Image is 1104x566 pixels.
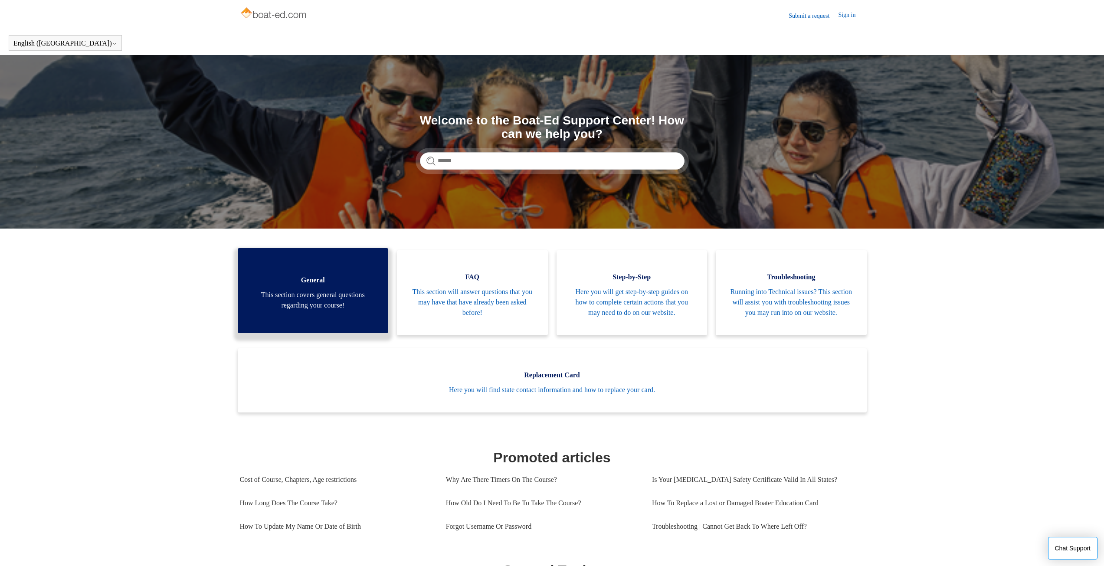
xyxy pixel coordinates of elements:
a: Troubleshooting | Cannot Get Back To Where Left Off? [652,515,858,538]
a: Step-by-Step Here you will get step-by-step guides on how to complete certain actions that you ma... [557,250,708,335]
a: How To Replace a Lost or Damaged Boater Education Card [652,491,858,515]
span: Here you will get step-by-step guides on how to complete certain actions that you may need to do ... [570,287,695,318]
h1: Promoted articles [240,447,865,468]
span: Running into Technical issues? This section will assist you with troubleshooting issues you may r... [729,287,854,318]
a: Replacement Card Here you will find state contact information and how to replace your card. [238,348,867,412]
a: Why Are There Timers On The Course? [446,468,639,491]
span: Here you will find state contact information and how to replace your card. [251,385,854,395]
a: Sign in [838,10,864,21]
a: How To Update My Name Or Date of Birth [240,515,433,538]
a: How Old Do I Need To Be To Take The Course? [446,491,639,515]
a: General This section covers general questions regarding your course! [238,248,389,333]
span: General [251,275,376,285]
button: Chat Support [1048,537,1098,559]
a: Submit a request [789,11,838,20]
span: This section covers general questions regarding your course! [251,290,376,311]
span: Step-by-Step [570,272,695,282]
a: How Long Does The Course Take? [240,491,433,515]
input: Search [420,152,685,170]
a: FAQ This section will answer questions that you may have that have already been asked before! [397,250,548,335]
h1: Welcome to the Boat-Ed Support Center! How can we help you? [420,114,685,141]
img: Boat-Ed Help Center home page [240,5,309,23]
a: Forgot Username Or Password [446,515,639,538]
span: This section will answer questions that you may have that have already been asked before! [410,287,535,318]
a: Is Your [MEDICAL_DATA] Safety Certificate Valid In All States? [652,468,858,491]
button: English ([GEOGRAPHIC_DATA]) [13,39,117,47]
span: Replacement Card [251,370,854,380]
span: FAQ [410,272,535,282]
a: Cost of Course, Chapters, Age restrictions [240,468,433,491]
span: Troubleshooting [729,272,854,282]
a: Troubleshooting Running into Technical issues? This section will assist you with troubleshooting ... [716,250,867,335]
